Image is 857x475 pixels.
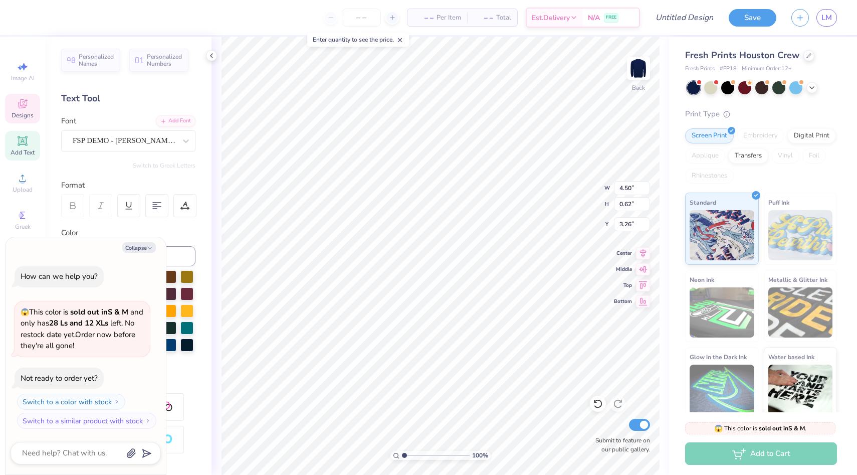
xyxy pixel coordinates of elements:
[590,436,650,454] label: Submit to feature on our public gallery.
[690,365,754,415] img: Glow in the Dark Ink
[714,424,723,433] span: 😱
[61,92,195,105] div: Text Tool
[771,148,799,164] div: Vinyl
[437,13,461,23] span: Per Item
[802,148,826,164] div: Foil
[588,13,600,23] span: N/A
[61,115,76,127] label: Font
[768,352,814,362] span: Water based Ink
[606,14,616,21] span: FREE
[61,180,196,191] div: Format
[690,287,754,338] img: Neon Ink
[690,210,754,260] img: Standard
[720,65,737,73] span: # FP18
[685,169,734,184] div: Rhinestones
[17,394,125,410] button: Switch to a color with stock
[714,424,806,433] span: This color is .
[614,282,632,289] span: Top
[114,399,120,405] img: Switch to a color with stock
[21,271,98,281] div: How can we help you?
[307,33,409,47] div: Enter quantity to see the price.
[690,274,714,285] span: Neon Ink
[15,223,31,231] span: Greek
[21,307,29,317] span: 😱
[768,365,833,415] img: Water based Ink
[11,148,35,156] span: Add Text
[17,413,156,429] button: Switch to a similar product with stock
[742,65,792,73] span: Minimum Order: 12 +
[685,108,837,120] div: Print Type
[156,115,195,127] div: Add Font
[496,13,511,23] span: Total
[532,13,570,23] span: Est. Delivery
[147,53,182,67] span: Personalized Numbers
[729,9,776,27] button: Save
[768,274,827,285] span: Metallic & Glitter Ink
[49,318,108,328] strong: 28 Ls and 12 XLs
[759,424,805,432] strong: sold out in S & M
[614,250,632,257] span: Center
[690,197,716,208] span: Standard
[13,186,33,194] span: Upload
[472,451,488,460] span: 100 %
[821,12,832,24] span: LM
[342,9,381,27] input: – –
[21,373,98,383] div: Not ready to order yet?
[614,266,632,273] span: Middle
[11,74,35,82] span: Image AI
[70,307,128,317] strong: sold out in S & M
[685,148,725,164] div: Applique
[122,242,156,253] button: Collapse
[685,49,799,61] span: Fresh Prints Houston Crew
[61,227,195,239] div: Color
[79,53,114,67] span: Personalized Names
[413,13,434,23] span: – –
[145,418,151,424] img: Switch to a similar product with stock
[648,8,721,28] input: Untitled Design
[768,287,833,338] img: Metallic & Glitter Ink
[133,162,195,170] button: Switch to Greek Letters
[628,58,649,78] img: Back
[685,128,734,143] div: Screen Print
[614,298,632,305] span: Bottom
[632,83,645,92] div: Back
[685,65,715,73] span: Fresh Prints
[12,111,34,119] span: Designs
[690,352,747,362] span: Glow in the Dark Ink
[21,307,143,351] span: This color is and only has left . No restock date yet. Order now before they're all gone!
[473,13,493,23] span: – –
[787,128,836,143] div: Digital Print
[816,9,837,27] a: LM
[768,210,833,260] img: Puff Ink
[737,128,784,143] div: Embroidery
[768,197,789,208] span: Puff Ink
[728,148,768,164] div: Transfers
